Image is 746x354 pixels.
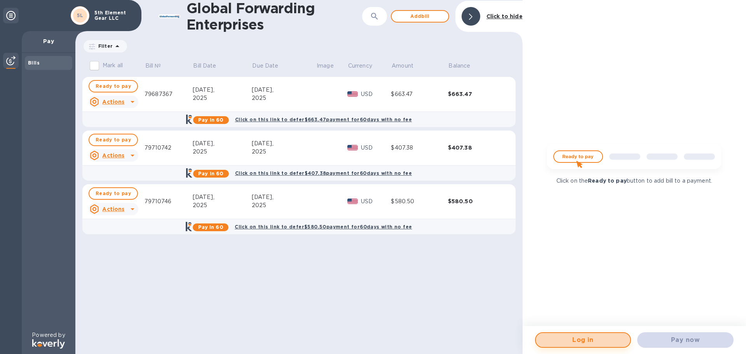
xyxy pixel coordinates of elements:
b: 5L [77,12,84,18]
p: Amount [392,62,413,70]
div: $580.50 [391,197,448,206]
b: Pay in 60 [198,224,223,230]
button: Ready to pay [89,134,138,146]
p: Pay [28,37,69,45]
div: [DATE], [252,193,316,201]
img: USD [347,145,358,150]
p: Click on the button to add bill to a payment. [556,177,712,185]
span: Ready to pay [96,135,131,145]
div: $663.47 [448,90,505,98]
span: Bill Date [193,62,226,70]
p: Balance [448,62,470,70]
div: 2025 [252,148,316,156]
button: Ready to pay [89,187,138,200]
p: Currency [348,62,372,70]
span: Ready to pay [96,82,131,91]
p: Powered by [32,331,65,339]
span: Ready to pay [96,189,131,198]
p: Filter [95,43,113,49]
b: Click on this link to defer $663.47 payment for 60 days with no fee [235,117,412,122]
b: Pay in 60 [198,171,223,176]
p: Bill Date [193,62,216,70]
b: Bills [28,60,40,66]
div: 79687367 [145,90,193,98]
div: [DATE], [193,140,252,148]
div: 2025 [193,148,252,156]
div: 2025 [252,94,316,102]
div: $580.50 [448,197,505,205]
b: Click to hide [486,13,523,19]
div: $663.47 [391,90,448,98]
div: 2025 [252,201,316,209]
p: 5th Element Gear LLC [94,10,133,21]
img: Logo [32,339,65,349]
span: Due Date [252,62,288,70]
p: USD [361,144,391,152]
div: [DATE], [193,193,252,201]
div: 79710746 [145,197,193,206]
p: Bill № [145,62,161,70]
span: Log in [542,335,624,345]
p: USD [361,197,391,206]
div: [DATE], [193,86,252,94]
div: $407.38 [391,144,448,152]
button: Addbill [391,10,449,23]
span: Add bill [398,12,442,21]
div: $407.38 [448,144,505,152]
img: USD [347,91,358,97]
b: Click on this link to defer $580.50 payment for 60 days with no fee [235,224,412,230]
img: USD [347,199,358,204]
p: Image [317,62,334,70]
b: Ready to pay [588,178,627,184]
div: 2025 [193,201,252,209]
div: [DATE], [252,140,316,148]
div: 79710742 [145,144,193,152]
b: Pay in 60 [198,117,223,123]
span: Amount [392,62,424,70]
button: Log in [535,332,631,348]
p: Due Date [252,62,278,70]
u: Actions [102,152,124,159]
u: Actions [102,206,124,212]
div: 2025 [193,94,252,102]
p: USD [361,90,391,98]
div: [DATE], [252,86,316,94]
u: Actions [102,99,124,105]
span: Balance [448,62,480,70]
p: Mark all [103,61,123,70]
button: Ready to pay [89,80,138,92]
span: Bill № [145,62,171,70]
b: Click on this link to defer $407.38 payment for 60 days with no fee [235,170,412,176]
